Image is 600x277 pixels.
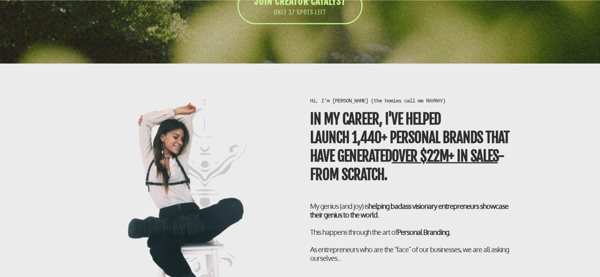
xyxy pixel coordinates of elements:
b: Personal Branding. [397,227,450,236]
b: In my career, I've helped LAUNCH 1,440+ personal brands that have generated - from scratch. [310,110,509,183]
h1: Hi, I’m [PERSON_NAME] (the homies call me RAYRAY) [310,97,517,104]
h2: My genius (and joy) is [310,201,517,262]
div: This happens through the art of [310,227,517,262]
span: ONLY 37 SPOTS LEFT [254,8,346,17]
b: helping badass visionary entrepreneurs showcase their genius to the world. [310,201,508,219]
div: As entrepreneurs who are the "face" of our businesses, we are all asking ourselves... [310,245,517,262]
u: over $22M+ in sales [392,147,498,165]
